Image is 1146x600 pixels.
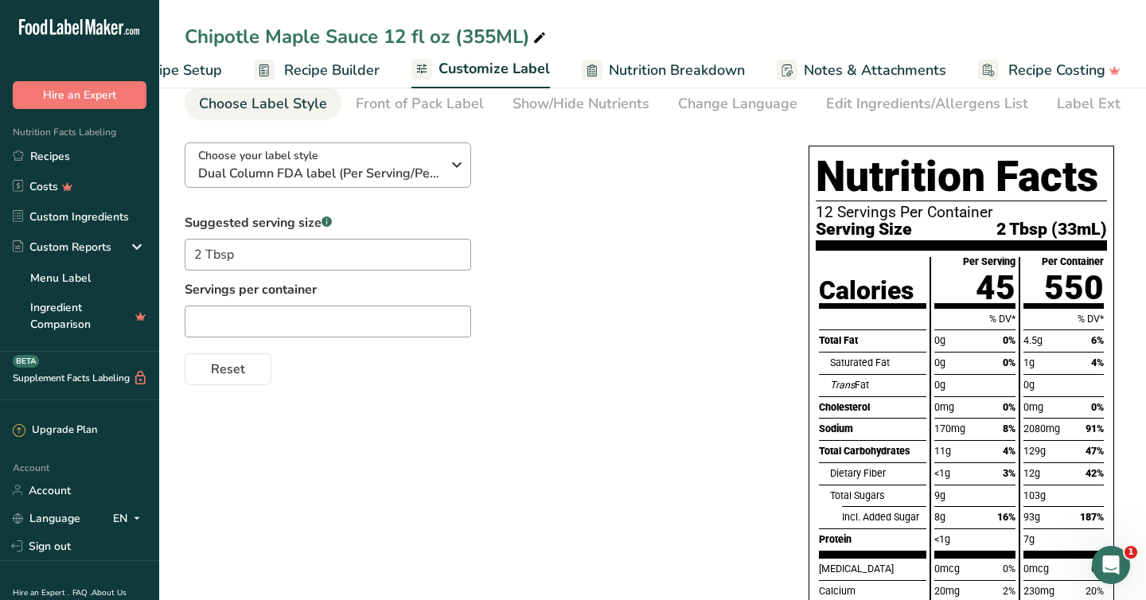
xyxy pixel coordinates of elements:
span: Choose your label style [198,147,318,164]
div: Fat [830,374,926,396]
span: Notes & Attachments [804,60,946,81]
span: 0g [1023,379,1035,391]
a: Recipe Builder [254,53,380,88]
span: 0mg [934,401,954,413]
span: Serving Size [816,220,912,237]
div: Calories [819,278,914,303]
div: EN [113,508,146,528]
div: Incl. Added Sugar [842,506,926,528]
div: Show/Hide Nutrients [513,93,649,115]
span: Customize Label [439,58,550,80]
span: <1g [934,467,950,479]
span: <1g [934,533,950,545]
p: 12 Servings Per Container [816,205,1107,220]
span: 45 [976,268,1015,307]
div: Saturated Fat [830,352,926,374]
div: Per Container [1042,257,1104,267]
a: FAQ . [72,587,92,598]
div: % DV* [934,308,1015,330]
span: 42% [1086,467,1104,479]
span: 4.5g [1023,334,1043,346]
span: 550 [1044,268,1104,307]
span: 0mg [1023,401,1043,413]
div: Chipotle Maple Sauce 12 fl oz (355ML) [185,22,549,51]
div: Sodium [819,418,926,440]
span: 187% [1080,511,1104,523]
div: Total Carbohydrates [819,440,926,462]
span: 0g [934,334,945,346]
div: Per Serving [963,257,1015,267]
span: 6% [1091,334,1104,346]
span: 129g [1023,445,1046,457]
button: Choose your label style Dual Column FDA label (Per Serving/Per Container) [185,142,471,188]
div: [MEDICAL_DATA] [819,558,926,580]
span: 7g [1023,533,1035,545]
span: Dual Column FDA label (Per Serving/Per Container) [198,164,441,183]
div: % DV* [1023,308,1104,330]
span: 2% [1003,585,1015,597]
span: Recipe Setup [135,60,222,81]
div: Total Fat [819,329,926,352]
span: 47% [1086,445,1104,457]
span: 2080mg [1023,423,1060,434]
span: Recipe Builder [284,60,380,81]
span: 0% [1003,563,1015,575]
span: 170mg [934,423,965,434]
span: 20% [1086,585,1104,597]
div: BETA [13,355,39,368]
span: 1 [1125,546,1137,559]
span: 230mg [1023,585,1054,597]
div: Custom Reports [13,239,111,255]
iframe: Intercom live chat [1092,546,1130,584]
div: Protein [819,528,926,551]
span: 0% [1003,334,1015,346]
span: 0% [1003,401,1015,413]
div: Edit Ingredients/Allergens List [826,93,1028,115]
div: Upgrade Plan [13,423,97,438]
a: Customize Label [411,51,550,89]
span: 0g [934,379,945,391]
div: Dietary Fiber [830,462,926,485]
span: 103g [1023,489,1046,501]
label: Suggested serving size [185,213,471,232]
div: Total Sugars [830,485,926,507]
span: 8% [1003,423,1015,434]
a: Nutrition Breakdown [582,53,745,88]
span: 16% [997,511,1015,523]
span: 12g [1023,467,1040,479]
span: Reset [211,360,245,379]
div: Change Language [678,93,797,115]
span: 4% [1003,445,1015,457]
a: Language [13,505,80,532]
span: 1g [1023,356,1035,368]
span: 11g [934,445,951,457]
span: 4% [1091,356,1104,368]
span: 0% [1091,401,1104,413]
span: 0% [1003,356,1015,368]
span: 0mcg [934,563,960,575]
span: 8g [934,511,945,523]
span: 0mcg [1023,563,1049,575]
button: Hire an Expert [13,81,146,109]
span: 3% [1003,467,1015,479]
span: 20mg [934,585,960,597]
h1: Nutrition Facts [816,153,1107,201]
div: Cholesterol [819,396,926,419]
span: 91% [1086,423,1104,434]
a: Notes & Attachments [777,53,946,88]
a: Recipe Setup [105,53,222,88]
a: Recipe Costing [978,53,1121,88]
span: 9g [934,489,945,501]
span: 2 Tbsp (33mL) [996,220,1107,237]
button: Reset [185,353,271,385]
span: 93g [1023,511,1040,523]
span: 0g [934,356,945,368]
div: Front of Pack Label [356,93,484,115]
span: Nutrition Breakdown [609,60,745,81]
span: Recipe Costing [1008,60,1105,81]
label: Servings per container [185,280,471,299]
div: Choose Label Style [199,93,327,115]
i: Trans [830,379,855,391]
a: Hire an Expert . [13,587,69,598]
